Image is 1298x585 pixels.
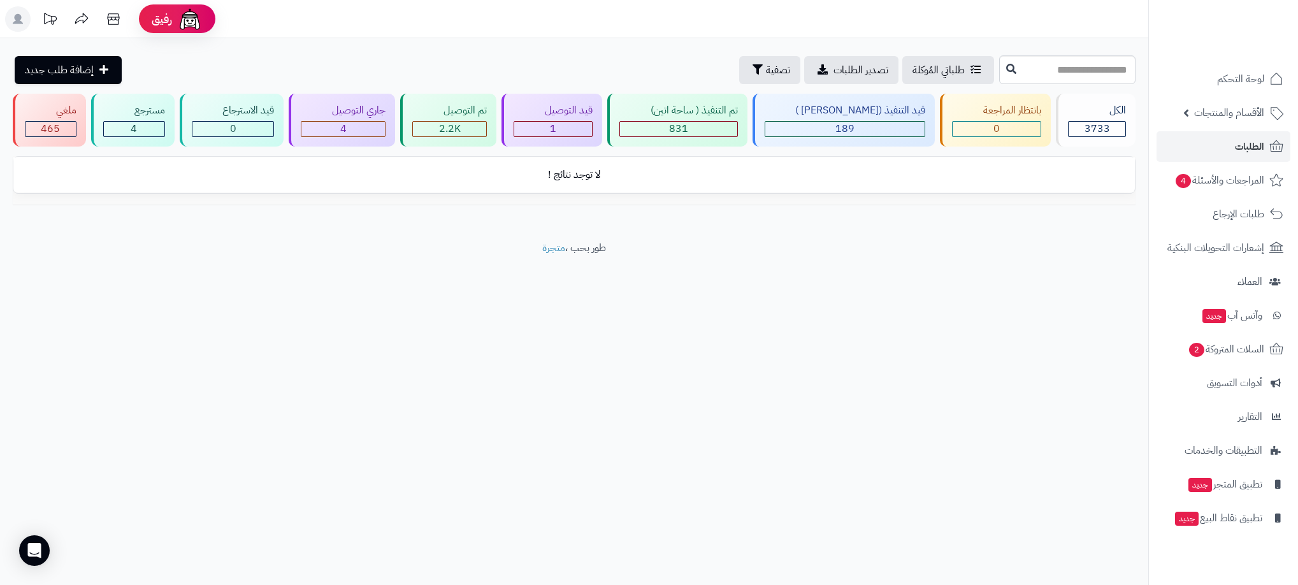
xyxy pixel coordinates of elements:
span: جديد [1175,512,1199,526]
span: 3733 [1085,121,1110,136]
span: لوحة التحكم [1217,70,1264,88]
a: التقارير [1157,401,1290,432]
a: طلبات الإرجاع [1157,199,1290,229]
span: جديد [1188,478,1212,492]
span: تطبيق نقاط البيع [1174,509,1262,527]
div: 831 [620,122,737,136]
a: قيد الاسترجاع 0 [177,94,287,147]
span: أدوات التسويق [1207,374,1262,392]
a: المراجعات والأسئلة4 [1157,165,1290,196]
span: 1 [550,121,556,136]
a: إشعارات التحويلات البنكية [1157,233,1290,263]
div: مسترجع [103,103,165,118]
a: التطبيقات والخدمات [1157,435,1290,466]
a: جاري التوصيل 4 [286,94,398,147]
span: الأقسام والمنتجات [1194,104,1264,122]
div: 0 [953,122,1041,136]
a: قيد التنفيذ ([PERSON_NAME] ) 189 [750,94,938,147]
span: إشعارات التحويلات البنكية [1167,239,1264,257]
a: السلات المتروكة2 [1157,334,1290,365]
td: لا توجد نتائج ! [13,157,1135,192]
div: الكل [1068,103,1126,118]
div: بانتظار المراجعة [952,103,1041,118]
div: تم التوصيل [412,103,487,118]
div: 4 [301,122,385,136]
span: وآتس آب [1201,307,1262,324]
span: التطبيقات والخدمات [1185,442,1262,459]
span: 465 [41,121,60,136]
a: قيد التوصيل 1 [499,94,605,147]
div: قيد الاسترجاع [192,103,275,118]
span: جديد [1202,309,1226,323]
span: 4 [131,121,137,136]
a: تحديثات المنصة [34,6,66,35]
a: لوحة التحكم [1157,64,1290,94]
a: تطبيق نقاط البيعجديد [1157,503,1290,533]
a: تطبيق المتجرجديد [1157,469,1290,500]
div: قيد التوصيل [514,103,593,118]
a: وآتس آبجديد [1157,300,1290,331]
div: 4 [104,122,164,136]
a: تم التوصيل 2.2K [398,94,499,147]
a: الكل3733 [1053,94,1138,147]
span: 0 [993,121,1000,136]
div: 189 [765,122,925,136]
span: المراجعات والأسئلة [1174,171,1264,189]
span: طلباتي المُوكلة [912,62,965,78]
a: ملغي 465 [10,94,89,147]
div: قيد التنفيذ ([PERSON_NAME] ) [765,103,926,118]
a: إضافة طلب جديد [15,56,122,84]
span: 831 [669,121,688,136]
span: 4 [1176,174,1191,188]
span: رفيق [152,11,172,27]
span: العملاء [1237,273,1262,291]
span: 2.2K [439,121,461,136]
span: تطبيق المتجر [1187,475,1262,493]
div: تم التنفيذ ( ساحة اتين) [619,103,738,118]
a: أدوات التسويق [1157,368,1290,398]
span: إضافة طلب جديد [25,62,94,78]
a: طلباتي المُوكلة [902,56,994,84]
span: التقارير [1238,408,1262,426]
img: ai-face.png [177,6,203,32]
span: الطلبات [1235,138,1264,155]
a: مسترجع 4 [89,94,177,147]
button: تصفية [739,56,800,84]
span: تصفية [766,62,790,78]
a: بانتظار المراجعة 0 [937,94,1053,147]
span: تصدير الطلبات [833,62,888,78]
span: 189 [835,121,855,136]
a: تم التنفيذ ( ساحة اتين) 831 [605,94,750,147]
a: متجرة [542,240,565,256]
div: 2239 [413,122,486,136]
a: الطلبات [1157,131,1290,162]
span: السلات المتروكة [1188,340,1264,358]
span: 4 [340,121,347,136]
div: 0 [192,122,274,136]
div: ملغي [25,103,76,118]
div: 1 [514,122,592,136]
div: 465 [25,122,76,136]
span: 2 [1189,343,1204,357]
span: 0 [230,121,236,136]
div: جاري التوصيل [301,103,386,118]
a: العملاء [1157,266,1290,297]
span: طلبات الإرجاع [1213,205,1264,223]
a: تصدير الطلبات [804,56,898,84]
div: Open Intercom Messenger [19,535,50,566]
